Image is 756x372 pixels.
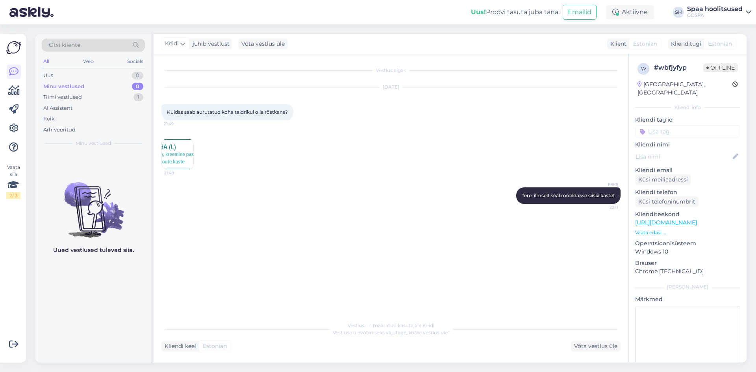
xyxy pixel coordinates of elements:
div: Spaa hoolitsused [687,6,743,12]
div: [GEOGRAPHIC_DATA], [GEOGRAPHIC_DATA] [637,80,732,97]
div: juhib vestlust [189,40,230,48]
div: 0 [132,83,143,91]
p: Klienditeekond [635,210,740,218]
div: AI Assistent [43,104,72,112]
span: w [641,66,646,72]
p: Brauser [635,259,740,267]
span: Vestluse ülevõtmiseks vajutage [333,329,450,335]
div: SH [673,7,684,18]
img: No chats [35,168,151,239]
p: Kliendi nimi [635,141,740,149]
span: Estonian [708,40,732,48]
a: [URL][DOMAIN_NAME] [635,219,697,226]
p: Uued vestlused tulevad siia. [53,246,134,254]
div: Kõik [43,115,55,123]
span: Minu vestlused [76,140,111,147]
div: Aktiivne [606,5,654,19]
div: Socials [126,56,145,67]
span: 21:49 [164,170,194,176]
div: Võta vestlus üle [571,341,621,352]
p: Märkmed [635,295,740,304]
p: Kliendi tag'id [635,116,740,124]
div: [PERSON_NAME] [635,283,740,291]
div: [DATE] [161,83,621,91]
div: GOSPA [687,12,743,19]
span: Tere, ilmselt seal mõeldakse siiski kastet [522,192,615,198]
span: Estonian [203,342,227,350]
div: All [42,56,51,67]
span: Otsi kliente [49,41,80,49]
div: Võta vestlus üle [238,39,288,49]
button: Emailid [563,5,597,20]
div: # wbfjyfyp [654,63,703,72]
span: Kuidas saab aurutatud koha taldrikul olla röstkana? [167,109,288,115]
div: Tiimi vestlused [43,93,82,101]
input: Lisa tag [635,126,740,137]
img: Attachment [162,138,193,170]
div: Kliendi keel [161,342,196,350]
div: Klienditugi [668,40,701,48]
div: Proovi tasuta juba täna: [471,7,560,17]
div: Minu vestlused [43,83,84,91]
span: 22:11 [589,204,618,210]
div: 1 [133,93,143,101]
b: Uus! [471,8,486,16]
p: Operatsioonisüsteem [635,239,740,248]
span: 21:49 [164,121,193,127]
span: Estonian [633,40,657,48]
span: Keidi [589,181,618,187]
div: Arhiveeritud [43,126,76,134]
a: Spaa hoolitsusedGOSPA [687,6,751,19]
div: Uus [43,72,53,80]
span: Offline [703,63,738,72]
p: Vaata edasi ... [635,229,740,236]
div: Küsi telefoninumbrit [635,196,699,207]
div: Vestlus algas [161,67,621,74]
div: Vaata siia [6,164,20,199]
input: Lisa nimi [636,152,731,161]
div: 2 / 3 [6,192,20,199]
div: Küsi meiliaadressi [635,174,691,185]
p: Windows 10 [635,248,740,256]
div: Klient [607,40,626,48]
i: „Võtke vestlus üle” [406,329,450,335]
p: Chrome [TECHNICAL_ID] [635,267,740,276]
div: Web [82,56,95,67]
div: Kliendi info [635,104,740,111]
span: Vestlus on määratud kasutajale Keidi [348,322,434,328]
p: Kliendi telefon [635,188,740,196]
span: Keidi [165,39,179,48]
img: Askly Logo [6,40,21,55]
p: Kliendi email [635,166,740,174]
div: 0 [132,72,143,80]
